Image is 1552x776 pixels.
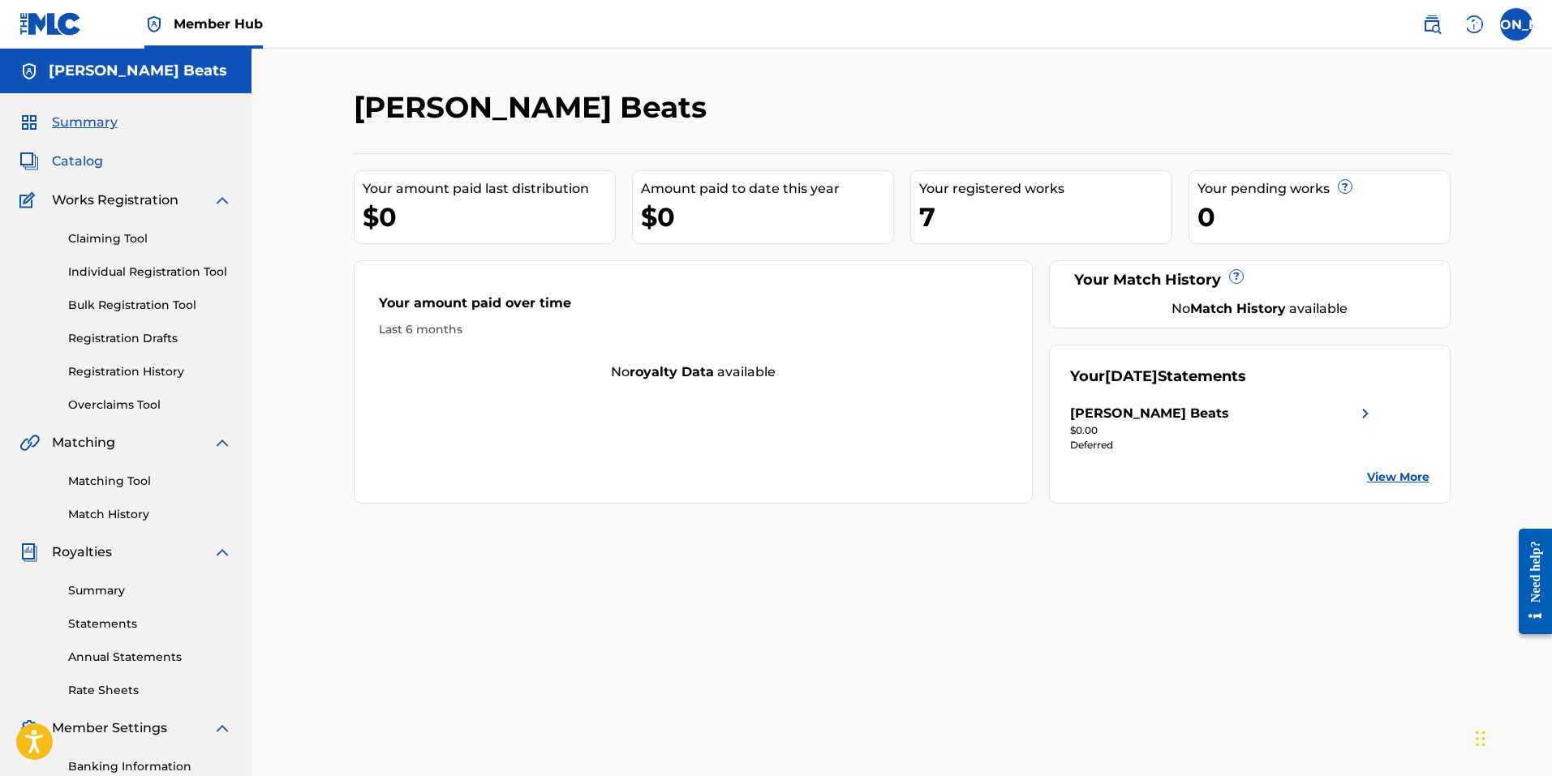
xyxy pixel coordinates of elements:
div: Deferred [1070,438,1375,452]
a: Bulk Registration Tool [68,297,232,314]
div: Drag [1476,714,1485,763]
a: Public Search [1416,8,1448,41]
a: Annual Statements [68,649,232,666]
a: Registration History [68,363,232,380]
a: Overclaims Tool [68,397,232,414]
div: No available [355,362,1033,382]
a: Matching Tool [68,473,232,490]
a: CatalogCatalog [19,152,103,171]
iframe: Chat Widget [1471,698,1552,776]
img: expand [213,542,232,562]
img: Works Registration [19,191,41,210]
a: Statements [68,615,232,632]
a: Rate Sheets [68,682,232,699]
iframe: Resource Center [1507,516,1552,646]
img: Accounts [19,62,39,81]
img: Matching [19,433,40,452]
span: Member Settings [52,718,167,738]
div: Last 6 months [379,321,1008,338]
a: Summary [68,582,232,599]
img: help [1464,15,1484,34]
span: Royalties [52,542,112,562]
div: [PERSON_NAME] Beats [1070,404,1229,423]
div: $0 [641,199,893,235]
div: Amount paid to date this year [641,179,893,199]
span: ? [1230,270,1243,283]
a: Registration Drafts [68,330,232,347]
div: 7 [919,199,1172,235]
h5: Joeys Beats [49,62,227,80]
div: Your amount paid last distribution [363,179,615,199]
span: ? [1339,180,1352,193]
span: Member Hub [174,15,263,33]
span: Works Registration [52,191,178,210]
div: Your Statements [1070,366,1246,388]
img: Catalog [19,152,39,171]
div: User Menu [1500,8,1533,41]
span: Summary [52,113,118,132]
img: right chevron icon [1356,404,1375,423]
span: Matching [52,433,115,452]
a: Claiming Tool [68,230,232,247]
a: View More [1367,469,1429,486]
div: $0.00 [1070,423,1375,438]
a: Banking Information [68,758,232,775]
div: $0 [363,199,615,235]
a: Individual Registration Tool [68,264,232,281]
div: No available [1090,299,1429,319]
div: Help [1458,8,1490,41]
img: Member Settings [19,718,39,738]
img: expand [213,718,232,738]
img: search [1422,15,1442,34]
a: [PERSON_NAME] Beatsright chevron icon$0.00Deferred [1070,404,1375,452]
img: expand [213,433,232,452]
strong: Match History [1190,301,1286,316]
img: expand [213,191,232,210]
strong: royalty data [630,364,714,379]
span: [DATE] [1105,367,1158,385]
img: Top Rightsholder [144,15,164,34]
div: Your Match History [1070,269,1429,291]
div: Your registered works [919,179,1172,199]
img: MLC Logo [19,12,82,36]
div: Your pending works [1197,179,1450,199]
span: Catalog [52,152,103,171]
a: Match History [68,506,232,523]
div: 0 [1197,199,1450,235]
a: SummarySummary [19,113,118,132]
h2: [PERSON_NAME] Beats [354,89,715,126]
div: Your amount paid over time [379,294,1008,321]
img: Royalties [19,542,39,562]
img: Summary [19,113,39,132]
